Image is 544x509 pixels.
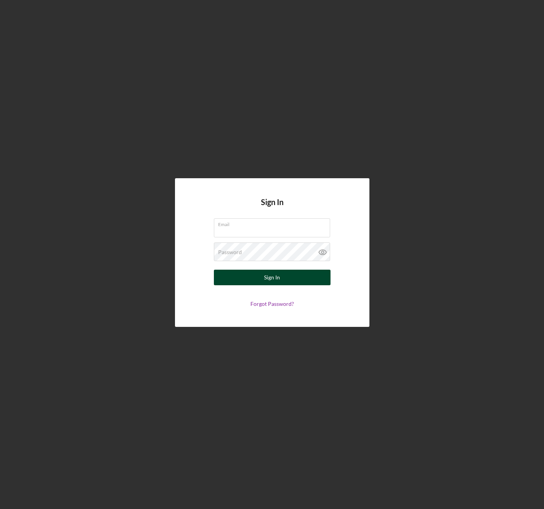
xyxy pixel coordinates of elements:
a: Forgot Password? [250,300,294,307]
div: Sign In [264,270,280,285]
label: Email [218,219,330,227]
h4: Sign In [261,198,283,218]
label: Password [218,249,242,255]
button: Sign In [214,270,331,285]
